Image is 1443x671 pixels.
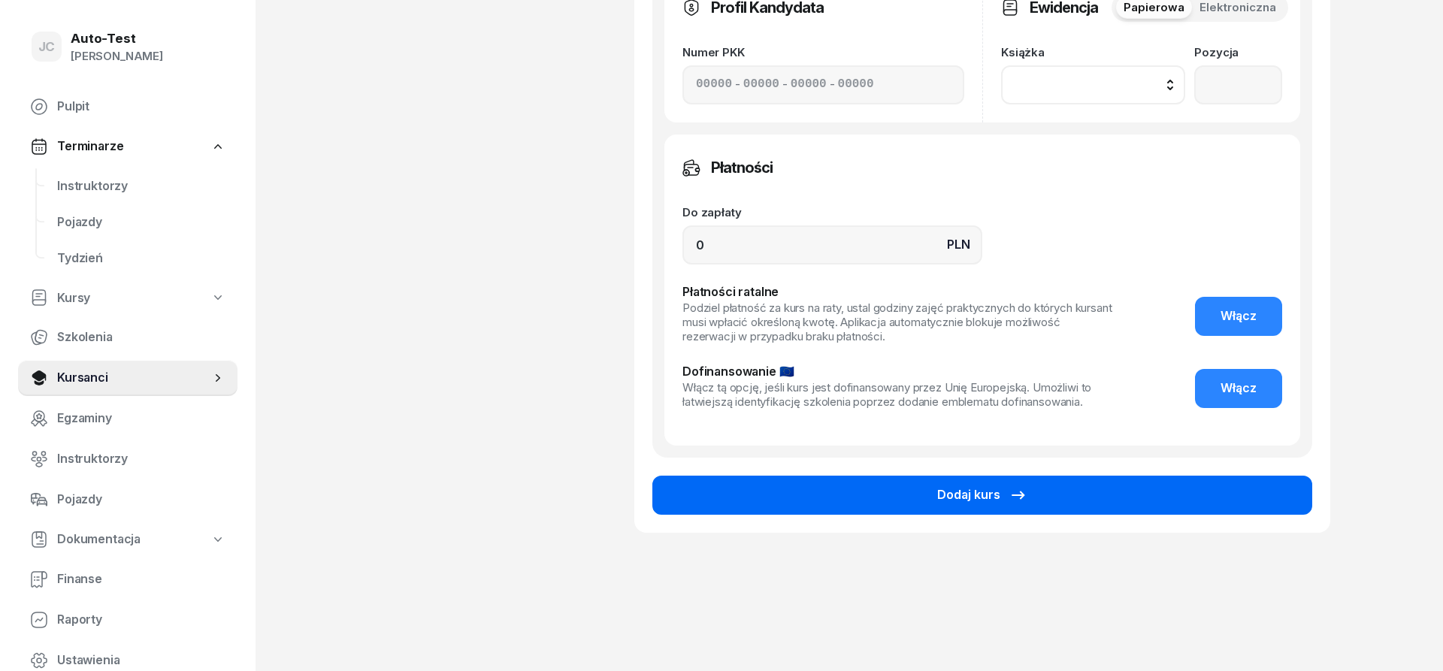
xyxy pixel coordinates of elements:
[45,204,237,240] a: Pojazdy
[782,75,788,95] span: -
[38,40,56,53] span: JC
[838,75,874,95] input: 00000
[743,75,779,95] input: 00000
[57,409,225,428] span: Egzaminy
[682,225,982,264] input: 0
[57,530,141,549] span: Dokumentacja
[57,570,225,589] span: Finanse
[682,362,1115,382] div: Dofinansowanie 🇪🇺
[45,240,237,276] a: Tydzień
[682,283,1115,302] div: Płatności ratalne
[937,485,1027,505] div: Dodaj kurs
[18,441,237,477] a: Instruktorzy
[71,46,163,65] div: [PERSON_NAME]
[711,156,773,180] h3: Płatności
[57,610,225,630] span: Raporty
[696,75,732,95] input: 00000
[18,482,237,518] a: Pojazdy
[57,651,225,670] span: Ustawienia
[57,176,225,195] span: Instruktorzy
[57,368,210,388] span: Kursanci
[57,248,225,267] span: Tydzień
[735,75,740,95] span: -
[57,490,225,509] span: Pojazdy
[1195,369,1282,408] button: Włącz
[1195,297,1282,336] button: Włącz
[18,280,237,315] a: Kursy
[18,319,237,355] a: Szkolenia
[71,32,163,44] div: Auto-Test
[830,75,835,95] span: -
[18,89,237,125] a: Pulpit
[652,476,1312,515] button: Dodaj kurs
[18,129,237,164] a: Terminarze
[57,212,225,231] span: Pojazdy
[57,288,90,307] span: Kursy
[1221,379,1257,398] span: Włącz
[18,360,237,396] a: Kursanci
[57,449,225,469] span: Instruktorzy
[45,168,237,204] a: Instruktorzy
[18,522,237,557] a: Dokumentacja
[682,301,1115,343] div: Podziel płatność za kurs na raty, ustal godziny zajęć praktycznych do których kursant musi wpłaci...
[1221,307,1257,326] span: Włącz
[57,328,225,347] span: Szkolenia
[791,75,827,95] input: 00000
[18,601,237,637] a: Raporty
[682,381,1115,410] div: Włącz tą opcję, jeśli kurs jest dofinansowany przez Unię Europejską. Umożliwi to łatwiejszą ident...
[18,561,237,597] a: Finanse
[18,400,237,437] a: Egzaminy
[57,97,225,116] span: Pulpit
[57,137,123,156] span: Terminarze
